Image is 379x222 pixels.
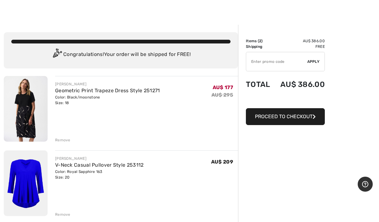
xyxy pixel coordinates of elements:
[55,169,144,180] div: Color: Royal Sapphire 163 Size: 20
[51,48,63,61] img: Congratulation2.svg
[246,52,307,71] input: Promo code
[55,137,70,143] div: Remove
[55,81,160,87] div: [PERSON_NAME]
[246,108,325,125] button: Proceed to Checkout
[55,212,70,217] div: Remove
[274,38,325,44] td: AU$ 386.00
[358,177,373,192] iframe: Opens a widget where you can find more information
[11,48,231,61] div: Congratulations! Your order will be shipped for FREE!
[274,74,325,95] td: AU$ 386.00
[55,156,144,161] div: [PERSON_NAME]
[211,92,233,98] s: AU$ 295
[246,95,325,106] iframe: PayPal
[246,74,274,95] td: Total
[274,44,325,49] td: Free
[211,159,233,165] span: AU$ 209
[55,94,160,106] div: Color: Black/moonstone Size: 18
[246,38,274,44] td: Items ( )
[255,114,313,119] span: Proceed to Checkout
[259,39,261,43] span: 2
[307,59,320,64] span: Apply
[213,84,233,90] span: AU$ 177
[4,76,48,142] img: Geometric Print Trapeze Dress Style 251271
[55,88,160,93] a: Geometric Print Trapeze Dress Style 251271
[4,150,48,216] img: V-Neck Casual Pullover Style 253112
[246,44,274,49] td: Shipping
[55,162,144,168] a: V-Neck Casual Pullover Style 253112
